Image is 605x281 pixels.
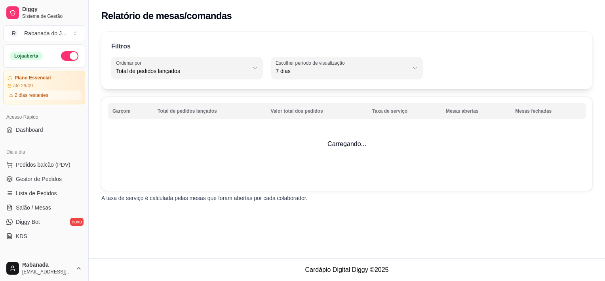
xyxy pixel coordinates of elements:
[16,189,57,197] span: Lista de Pedidos
[116,60,144,66] label: Ordenar por
[22,6,82,13] span: Diggy
[3,146,85,158] div: Dia a dia
[116,67,249,75] span: Total de pedidos lançados
[22,262,72,269] span: Rabanada
[101,10,232,22] h2: Relatório de mesas/comandas
[10,52,43,60] div: Loja aberta
[3,259,85,278] button: Rabanada[EMAIL_ADDRESS][DOMAIN_NAME]
[16,218,40,226] span: Diggy Bot
[89,258,605,281] footer: Cardápio Digital Diggy © 2025
[3,71,85,104] a: Plano Essencialaté 29/092 dias restantes
[16,175,62,183] span: Gestor de Pedidos
[3,252,85,265] div: Catálogo
[13,83,33,89] article: até 29/09
[22,13,82,19] span: Sistema de Gestão
[3,187,85,200] a: Lista de Pedidos
[3,173,85,185] a: Gestor de Pedidos
[16,161,70,169] span: Pedidos balcão (PDV)
[10,29,18,37] span: R
[22,269,72,275] span: [EMAIL_ADDRESS][DOMAIN_NAME]
[24,29,67,37] div: Rabanada do J ...
[111,42,131,51] p: Filtros
[16,204,51,212] span: Salão / Mesas
[101,194,592,202] p: A taxa de serviço é calculada pelas mesas que foram abertas por cada colaborador.
[16,232,27,240] span: KDS
[271,57,422,79] button: Escolher período de visualização7 dias
[3,216,85,228] a: Diggy Botnovo
[3,158,85,171] button: Pedidos balcão (PDV)
[3,201,85,214] a: Salão / Mesas
[3,111,85,123] div: Acesso Rápido
[3,25,85,41] button: Select a team
[15,92,48,98] article: 2 dias restantes
[276,67,408,75] span: 7 dias
[3,230,85,243] a: KDS
[3,123,85,136] a: Dashboard
[111,57,263,79] button: Ordenar porTotal de pedidos lançados
[15,75,51,81] article: Plano Essencial
[276,60,347,66] label: Escolher período de visualização
[61,51,78,61] button: Alterar Status
[3,3,85,22] a: DiggySistema de Gestão
[16,126,43,134] span: Dashboard
[101,97,592,191] td: Carregando...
